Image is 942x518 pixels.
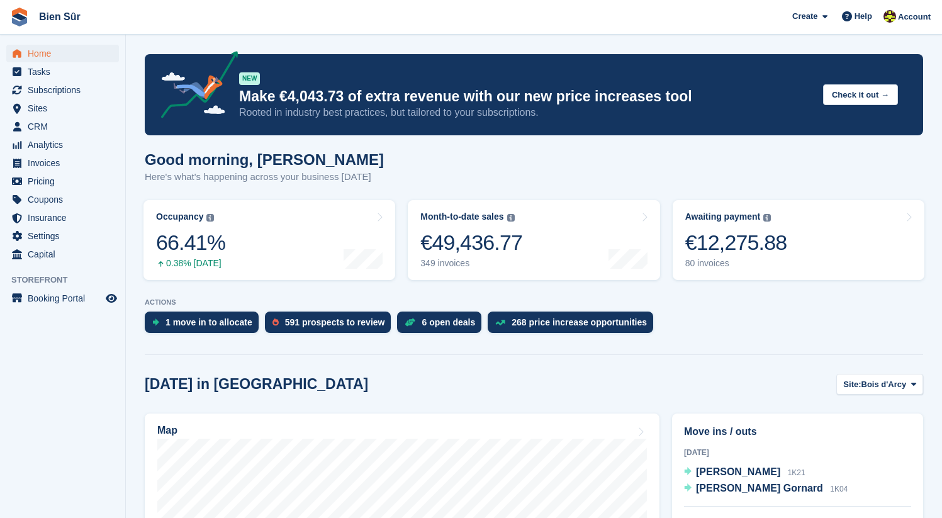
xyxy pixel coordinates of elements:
[206,214,214,222] img: icon-info-grey-7440780725fd019a000dd9b08b2336e03edf1995a4989e88bcd33f0948082b44.svg
[684,481,848,497] a: [PERSON_NAME] Gornard 1K04
[145,298,923,307] p: ACTIONS
[420,211,503,222] div: Month-to-date sales
[239,106,813,120] p: Rooted in industry best practices, but tailored to your subscriptions.
[145,312,265,339] a: 1 move in to allocate
[6,290,119,307] a: menu
[104,291,119,306] a: Preview store
[512,317,647,327] div: 268 price increase opportunities
[150,51,238,123] img: price-adjustments-announcement-icon-8257ccfd72463d97f412b2fc003d46551f7dbcb40ab6d574587a9cd5c0d94...
[10,8,29,26] img: stora-icon-8386f47178a22dfd0bd8f6a31ec36ba5ce8667c1dd55bd0f319d3a0aa187defe.svg
[408,200,659,280] a: Month-to-date sales €49,436.77 349 invoices
[28,81,103,99] span: Subscriptions
[898,11,931,23] span: Account
[788,468,805,477] span: 1K21
[165,317,252,327] div: 1 move in to allocate
[883,10,896,23] img: Marie Tran
[685,211,761,222] div: Awaiting payment
[420,230,522,256] div: €49,436.77
[28,209,103,227] span: Insurance
[265,312,398,339] a: 591 prospects to review
[6,136,119,154] a: menu
[28,227,103,245] span: Settings
[488,312,659,339] a: 268 price increase opportunities
[6,245,119,263] a: menu
[6,81,119,99] a: menu
[145,170,384,184] p: Here's what's happening across your business [DATE]
[28,172,103,190] span: Pricing
[495,320,505,325] img: price_increase_opportunities-93ffe204e8149a01c8c9dc8f82e8f89637d9d84a8eef4429ea346261dce0b2c0.svg
[156,258,225,269] div: 0.38% [DATE]
[836,374,923,395] button: Site: Bois d'Arcy
[156,230,225,256] div: 66.41%
[6,154,119,172] a: menu
[696,483,823,493] span: [PERSON_NAME] Gornard
[156,211,203,222] div: Occupancy
[28,99,103,117] span: Sites
[28,154,103,172] span: Invoices
[6,209,119,227] a: menu
[507,214,515,222] img: icon-info-grey-7440780725fd019a000dd9b08b2336e03edf1995a4989e88bcd33f0948082b44.svg
[6,45,119,62] a: menu
[792,10,817,23] span: Create
[397,312,488,339] a: 6 open deals
[685,258,787,269] div: 80 invoices
[861,378,907,391] span: Bois d'Arcy
[28,290,103,307] span: Booking Portal
[673,200,924,280] a: Awaiting payment €12,275.88 80 invoices
[763,214,771,222] img: icon-info-grey-7440780725fd019a000dd9b08b2336e03edf1995a4989e88bcd33f0948082b44.svg
[855,10,872,23] span: Help
[28,245,103,263] span: Capital
[11,274,125,286] span: Storefront
[28,118,103,135] span: CRM
[843,378,861,391] span: Site:
[28,136,103,154] span: Analytics
[239,87,813,106] p: Make €4,043.73 of extra revenue with our new price increases tool
[422,317,475,327] div: 6 open deals
[823,84,898,105] button: Check it out →
[157,425,177,436] h2: Map
[28,45,103,62] span: Home
[28,63,103,81] span: Tasks
[420,258,522,269] div: 349 invoices
[152,318,159,326] img: move_ins_to_allocate_icon-fdf77a2bb77ea45bf5b3d319d69a93e2d87916cf1d5bf7949dd705db3b84f3ca.svg
[143,200,395,280] a: Occupancy 66.41% 0.38% [DATE]
[684,424,911,439] h2: Move ins / outs
[6,118,119,135] a: menu
[696,466,780,477] span: [PERSON_NAME]
[6,227,119,245] a: menu
[272,318,279,326] img: prospect-51fa495bee0391a8d652442698ab0144808aea92771e9ea1ae160a38d050c398.svg
[6,63,119,81] a: menu
[685,230,787,256] div: €12,275.88
[405,318,415,327] img: deal-1b604bf984904fb50ccaf53a9ad4b4a5d6e5aea283cecdc64d6e3604feb123c2.svg
[830,485,848,493] span: 1K04
[28,191,103,208] span: Coupons
[6,99,119,117] a: menu
[145,151,384,168] h1: Good morning, [PERSON_NAME]
[6,172,119,190] a: menu
[285,317,385,327] div: 591 prospects to review
[145,376,368,393] h2: [DATE] in [GEOGRAPHIC_DATA]
[684,465,805,481] a: [PERSON_NAME] 1K21
[34,6,86,27] a: Bien Sûr
[239,72,260,85] div: NEW
[6,191,119,208] a: menu
[684,447,911,458] div: [DATE]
